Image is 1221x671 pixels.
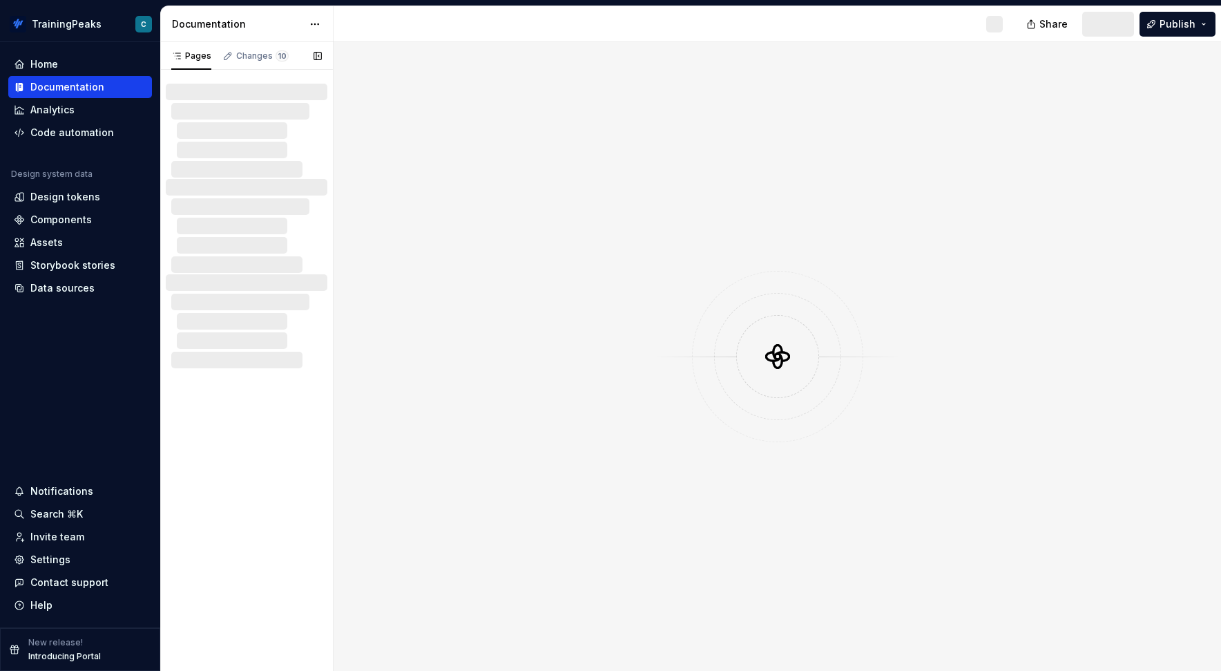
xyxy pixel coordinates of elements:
div: TrainingPeaks [32,17,102,31]
img: 4eb2c90a-beb3-47d2-b0e5-0e686db1db46.png [10,16,26,32]
p: New release! [28,637,83,648]
div: Storybook stories [30,258,115,272]
div: Changes [236,50,289,62]
button: Notifications [8,480,152,502]
div: Components [30,213,92,227]
button: Help [8,594,152,616]
span: Share [1039,17,1068,31]
div: Analytics [30,103,75,117]
div: Help [30,598,52,612]
div: Assets [30,236,63,249]
span: Publish [1160,17,1195,31]
span: 10 [276,50,289,62]
p: Introducing Portal [28,651,101,662]
div: Data sources [30,281,95,295]
button: Search ⌘K [8,503,152,525]
button: Contact support [8,571,152,594]
div: Code automation [30,126,114,140]
div: Documentation [30,80,104,94]
div: Design tokens [30,190,100,204]
button: TrainingPeaksC [3,9,157,39]
a: Data sources [8,277,152,299]
button: Share [1019,12,1077,37]
div: Search ⌘K [30,507,83,521]
a: Invite team [8,526,152,548]
a: Assets [8,231,152,254]
div: Invite team [30,530,84,544]
div: Notifications [30,484,93,498]
a: Code automation [8,122,152,144]
a: Documentation [8,76,152,98]
a: Settings [8,549,152,571]
div: C [141,19,146,30]
a: Home [8,53,152,75]
div: Home [30,57,58,71]
div: Contact support [30,576,108,589]
a: Storybook stories [8,254,152,276]
div: Pages [171,50,211,62]
a: Design tokens [8,186,152,208]
div: Settings [30,553,70,567]
button: Publish [1140,12,1215,37]
a: Components [8,209,152,231]
div: Design system data [11,169,93,180]
div: Documentation [172,17,302,31]
a: Analytics [8,99,152,121]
